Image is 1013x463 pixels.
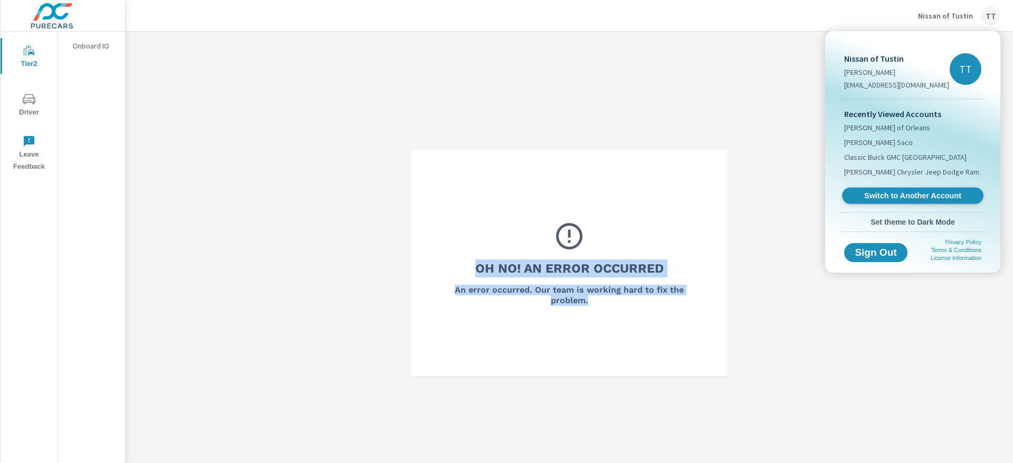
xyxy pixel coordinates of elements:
[844,80,949,90] p: [EMAIL_ADDRESS][DOMAIN_NAME]
[844,243,907,262] button: Sign Out
[931,255,981,261] a: License Information
[853,248,899,257] span: Sign Out
[931,247,981,253] a: Terms & Conditions
[844,122,930,133] span: [PERSON_NAME] of Orleans
[844,152,967,162] span: Classic Buick GMC [GEOGRAPHIC_DATA]
[844,108,981,120] p: Recently Viewed Accounts
[844,52,949,65] p: Nissan of Tustin
[840,213,986,231] button: Set theme to Dark Mode
[848,191,977,201] span: Switch to Another Account
[842,188,983,204] a: Switch to Another Account
[945,239,981,245] a: Privacy Policy
[950,53,981,85] div: TT
[844,167,979,177] span: [PERSON_NAME] Chrysler Jeep Dodge Ram
[844,137,913,148] span: [PERSON_NAME] Saco
[844,67,949,78] p: [PERSON_NAME]
[844,217,981,227] span: Set theme to Dark Mode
